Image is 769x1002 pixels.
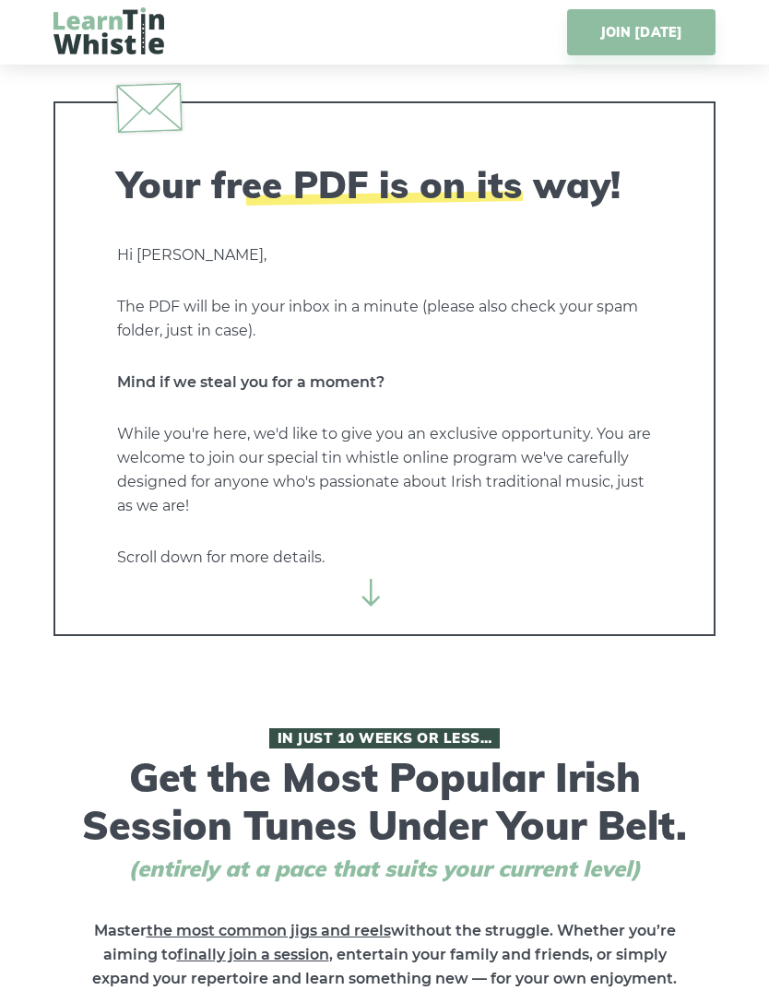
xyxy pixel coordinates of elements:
span: (entirely at a pace that suits your current level) [94,855,675,882]
p: While you're here, we'd like to give you an exclusive opportunity. You are welcome to join our sp... [117,422,652,518]
p: Hi [PERSON_NAME], [117,243,652,267]
img: envelope.svg [116,83,183,133]
h2: Your free PDF is on its way! [117,162,652,206]
img: LearnTinWhistle.com [53,7,164,54]
h1: Get the Most Popular Irish Session Tunes Under Your Belt. [53,728,716,882]
span: the most common jigs and reels [147,922,391,939]
span: In Just 10 Weeks or Less… [269,728,500,749]
p: Scroll down for more details. [117,546,652,570]
p: The PDF will be in your inbox in a minute (please also check your spam folder, just in case). [117,295,652,343]
strong: Mind if we steal you for a moment? [117,373,384,391]
a: JOIN [DATE] [567,9,716,55]
strong: Master without the struggle. Whether you’re aiming to , entertain your family and friends, or sim... [92,922,677,987]
span: finally join a session [177,946,329,963]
